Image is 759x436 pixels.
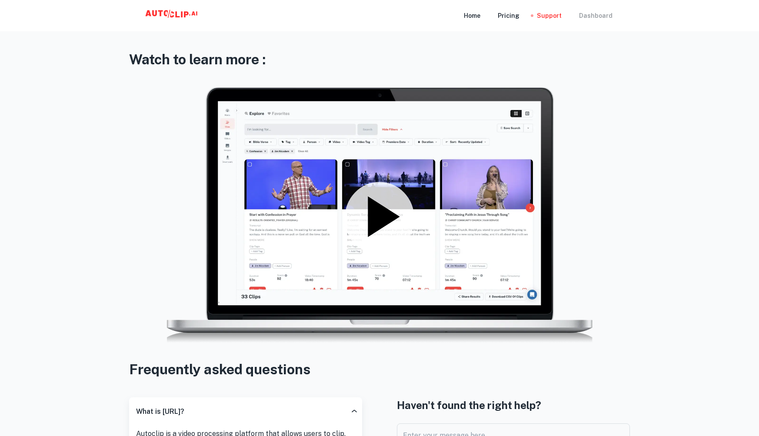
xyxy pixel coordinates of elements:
h3: Frequently asked questions [129,359,630,380]
h3: Watch to learn more : [129,49,630,70]
h6: What is [URL]? [136,407,184,416]
img: lightmode [164,87,595,347]
h4: Haven't found the right help? [397,397,630,413]
div: What is [URL]? [129,397,362,425]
